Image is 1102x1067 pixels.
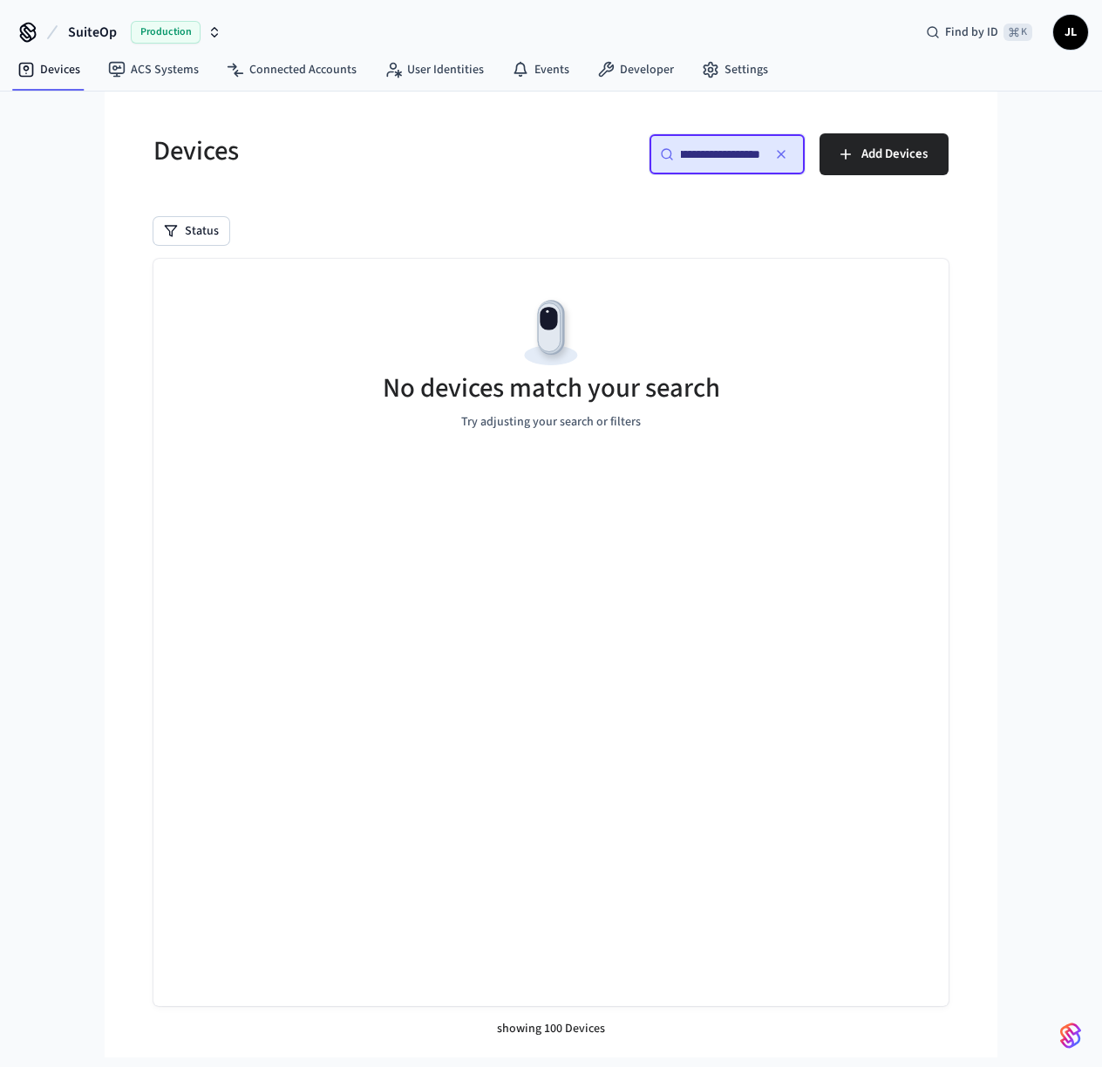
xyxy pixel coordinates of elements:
span: SuiteOp [68,22,117,43]
p: Try adjusting your search or filters [461,413,641,432]
a: ACS Systems [94,54,213,85]
img: SeamLogoGradient.69752ec5.svg [1060,1022,1081,1050]
h5: No devices match your search [383,370,720,406]
span: ⌘ K [1003,24,1032,41]
span: Production [131,21,201,44]
button: Status [153,217,229,245]
span: Add Devices [861,143,928,166]
a: Devices [3,54,94,85]
a: User Identities [371,54,498,85]
div: Find by ID⌘ K [912,17,1046,48]
a: Settings [688,54,782,85]
a: Connected Accounts [213,54,371,85]
img: Devices Empty State [512,294,590,372]
h5: Devices [153,133,541,169]
div: showing 100 Devices [153,1006,949,1052]
button: Add Devices [820,133,949,175]
a: Events [498,54,583,85]
a: Developer [583,54,688,85]
button: JL [1053,15,1088,50]
span: Find by ID [945,24,998,41]
span: JL [1055,17,1086,48]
